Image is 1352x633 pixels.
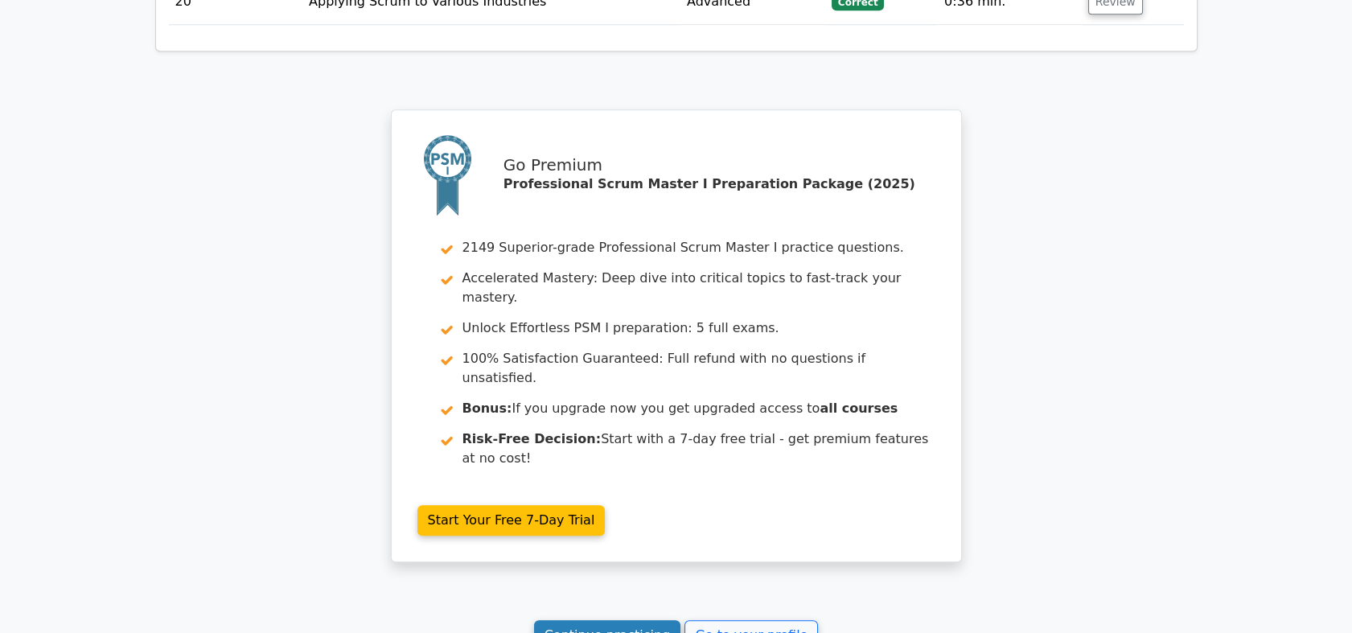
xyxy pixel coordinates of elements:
a: Start Your Free 7-Day Trial [417,505,606,536]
